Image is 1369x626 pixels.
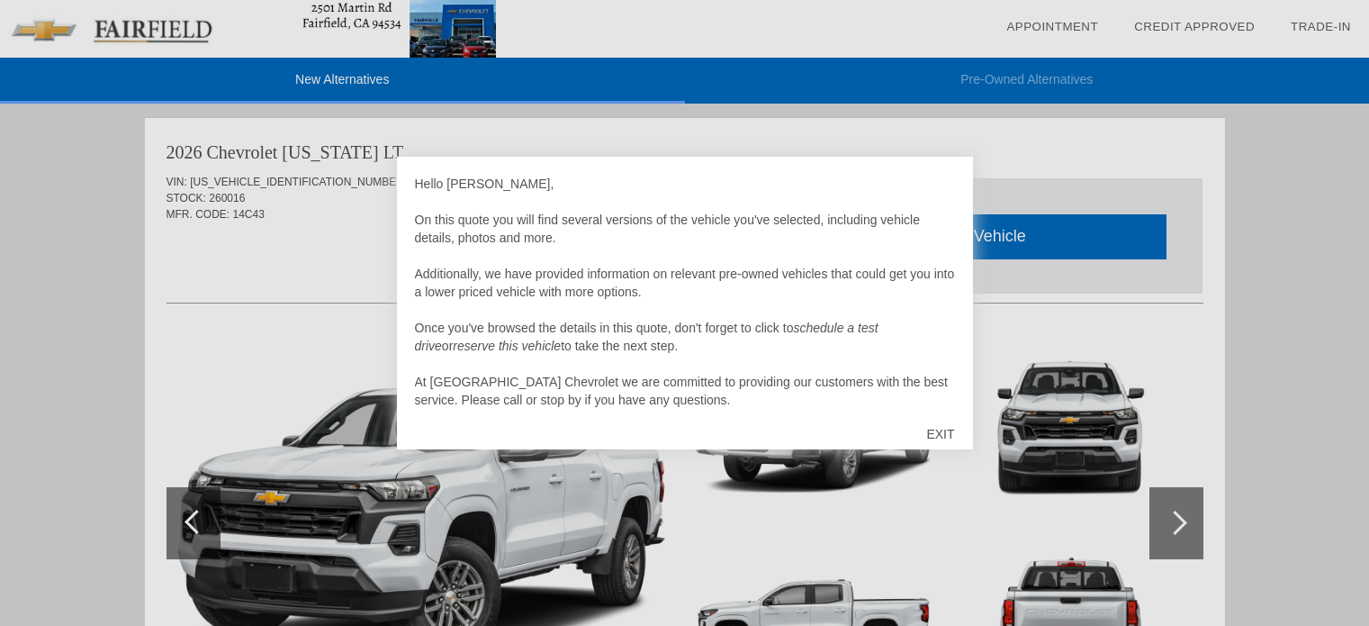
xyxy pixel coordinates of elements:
div: EXIT [908,407,972,461]
a: Appointment [1006,20,1098,33]
a: Credit Approved [1134,20,1255,33]
em: schedule a test drive [415,321,878,353]
em: reserve this vehicle [453,339,561,353]
a: Trade-In [1291,20,1351,33]
div: Hello [PERSON_NAME], On this quote you will find several versions of the vehicle you've selected,... [415,175,955,409]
